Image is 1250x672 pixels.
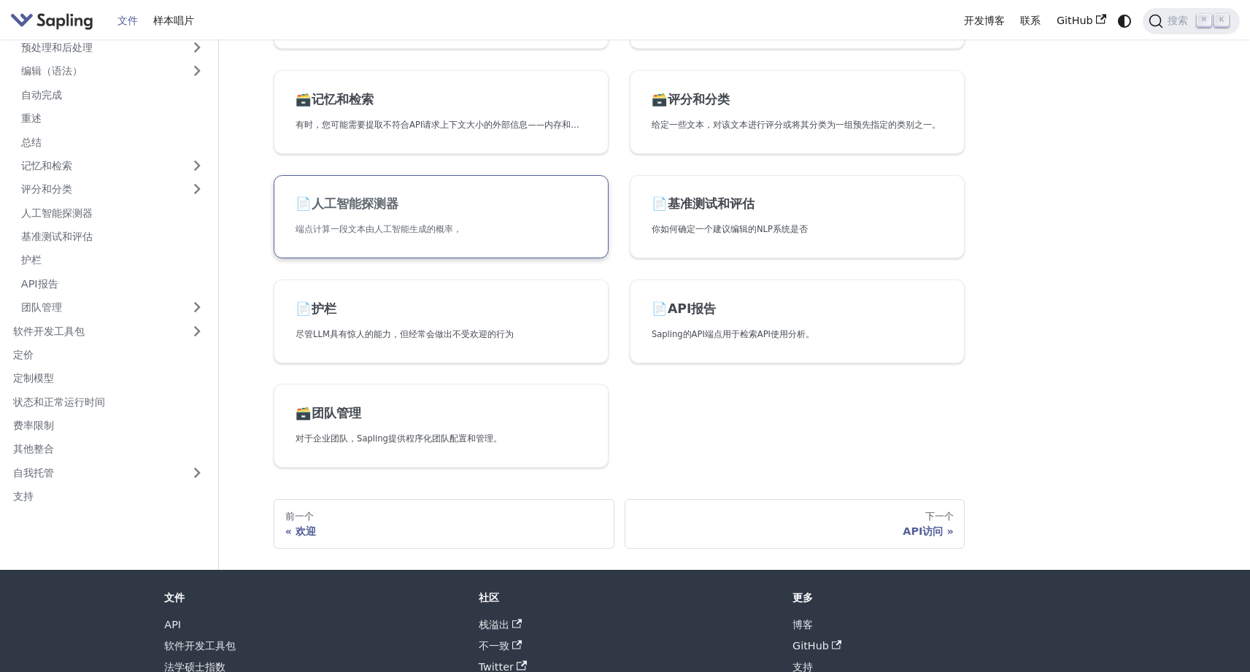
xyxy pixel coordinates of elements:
p: 给定一些文本，对该文本进行评分或将其分类为一组预先指定的类别之一。 [652,118,943,132]
a: 不一致 [479,640,522,652]
div: 社区 [479,591,772,604]
a: 博客 [792,619,813,630]
a: 📄️护栏尽管LLM具有惊人的能力，但经常会做出不受欢迎的行为 [274,279,609,363]
p: 端点计算一段文本由人工智能生成的概率， [296,223,587,236]
a: 开发博客 [956,9,1013,32]
a: API报告 [13,274,212,295]
a: 📄️基准测试和评估你如何确定一个建议编辑的NLP系统是否 [630,175,965,259]
div: 更多 [792,591,1086,604]
a: 支持 [5,486,212,507]
button: 展开边栏类别“SDK” [182,320,212,341]
p: 尽管LLM具有惊人的能力，但经常会做出不受欢迎的行为 [296,328,587,341]
a: 护栏 [13,250,212,271]
button: 在黑暗和光明模式之间切换（目前为系统模式） [1114,10,1135,31]
a: 记忆和检索 [13,155,212,177]
a: 🗃️评分和分类给定一些文本，对该文本进行评分或将其分类为一组预先指定的类别之一。 [630,70,965,154]
img: 索普林.ai [10,10,93,31]
a: GitHub [1049,9,1114,32]
button: 搜索（命令+K） [1143,8,1240,34]
a: 评分和分类 [13,179,212,200]
h2: 基准测试和评估 [652,196,943,212]
a: 📄️API报告Sapling的API端点用于检索API使用分析。 [630,279,965,363]
a: 下一个API访问 [625,499,965,549]
a: GitHub [792,640,842,652]
a: 状态和正常运行时间 [5,391,212,412]
div: 文件 [164,591,458,604]
a: 前一个欢迎 [274,499,614,549]
a: 自我托管 [5,463,212,484]
a: 联系 [1012,9,1049,32]
nav: 文档页面 [274,499,965,549]
a: 编辑（语法） [13,61,212,82]
p: 有时，您可能需要提取不符合API请求上下文大小的外部信息——内存和检索使这成为可能。 [296,118,587,132]
span: 搜索 [1163,14,1197,28]
a: 团队管理 [13,297,212,318]
a: 样本唱片 [145,9,202,32]
div: API访问 [636,525,953,538]
h2: API报告 [652,301,943,317]
a: 重述 [13,108,212,129]
div: 欢迎 [285,525,603,538]
a: 栈溢出 [479,619,522,630]
a: 自动完成 [13,85,212,106]
a: 定制模型 [5,368,212,389]
a: 🗃️记忆和检索有时，您可能需要提取不符合API请求上下文大小的外部信息——内存和检索使这成为可能。 [274,70,609,154]
a: 其他整合 [5,439,212,460]
a: API [164,619,181,630]
p: Sapling的API端点用于检索API使用分析。 [652,328,943,341]
a: 定价 [5,344,212,366]
a: 软件开发工具包 [164,640,236,652]
p: 对于企业团队，Sapling提供程序化团队配置和管理。 [296,432,587,446]
h2: 人工智能探测器 [296,196,587,212]
a: 文件 [109,9,146,32]
a: 🗃️团队管理对于企业团队，Sapling提供程序化团队配置和管理。 [274,384,609,468]
kbd: ⌘ [1197,14,1211,27]
h2: 记忆和检索 [296,92,587,108]
a: 软件开发工具包 [5,320,182,341]
a: 📄️人工智能探测器端点计算一段文本由人工智能生成的概率， [274,175,609,259]
kbd: K [1214,14,1229,27]
a: 费率限制 [5,415,212,436]
a: 预处理和后处理 [13,37,212,58]
a: 基准测试和评估 [13,226,212,247]
div: 前一个 [285,511,603,522]
h2: 评分和分类 [652,92,943,108]
a: 索普林.ai [10,10,99,31]
p: 你如何确定一个建议编辑的NLP系统是否 [652,223,943,236]
a: 人工智能探测器 [13,202,212,223]
h2: 护栏 [296,301,587,317]
div: 下一个 [636,511,953,522]
h2: 团队管理 [296,406,587,422]
a: 总结 [13,131,212,152]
